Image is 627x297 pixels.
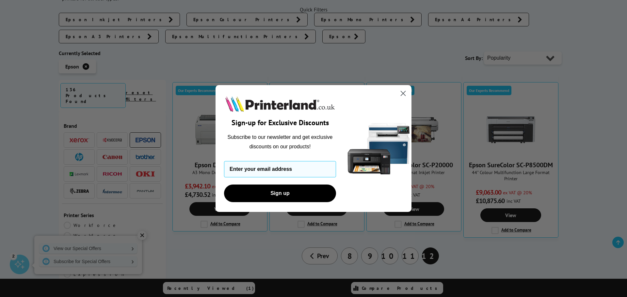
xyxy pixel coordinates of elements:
img: Printerland.co.uk [224,95,336,113]
img: 5290a21f-4df8-4860-95f4-ea1e8d0e8904.png [346,85,411,212]
span: Subscribe to our newsletter and get exclusive discounts on our products! [228,134,333,149]
input: Enter your email address [224,161,336,177]
button: Close dialog [397,88,409,99]
button: Sign up [224,185,336,202]
span: Sign-up for Exclusive Discounts [232,118,329,127]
